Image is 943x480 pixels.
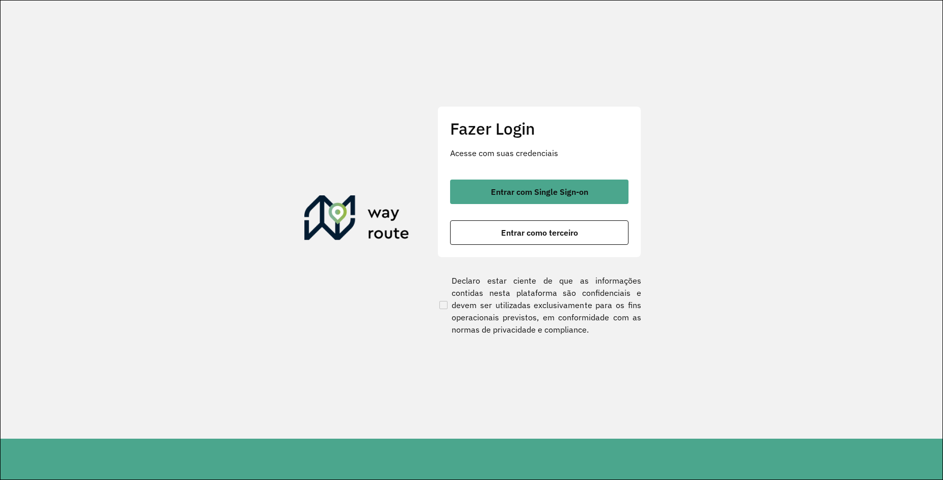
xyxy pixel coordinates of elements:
span: Entrar com Single Sign-on [491,188,588,196]
img: Roteirizador AmbevTech [304,195,409,244]
button: button [450,220,628,245]
h2: Fazer Login [450,119,628,138]
p: Acesse com suas credenciais [450,147,628,159]
label: Declaro estar ciente de que as informações contidas nesta plataforma são confidenciais e devem se... [437,274,641,336]
span: Entrar como terceiro [501,229,578,237]
button: button [450,180,628,204]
